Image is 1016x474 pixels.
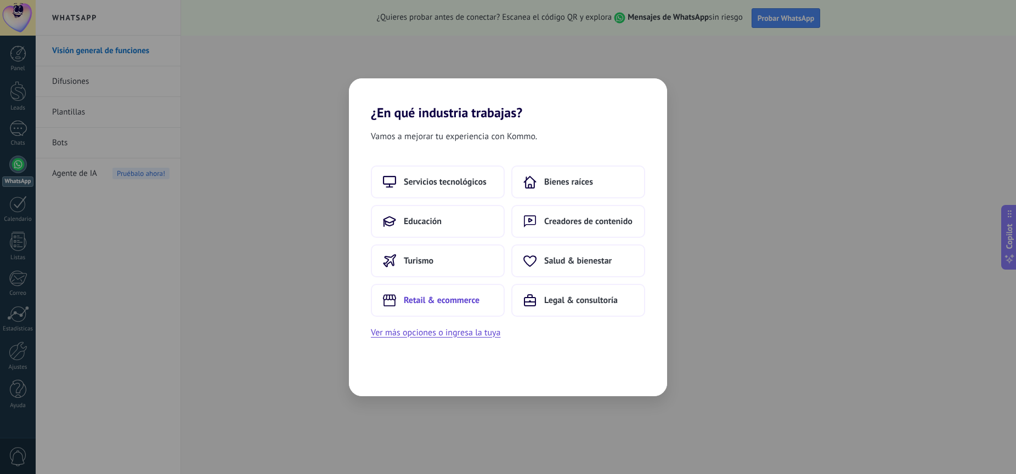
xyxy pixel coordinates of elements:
span: Salud & bienestar [544,255,612,266]
button: Salud & bienestar [511,244,645,277]
button: Bienes raíces [511,165,645,198]
span: Servicios tecnológicos [404,176,487,187]
button: Ver más opciones o ingresa la tuya [371,325,500,340]
span: Bienes raíces [544,176,593,187]
span: Educación [404,216,442,227]
span: Vamos a mejorar tu experiencia con Kommo. [371,129,537,144]
button: Servicios tecnológicos [371,165,505,198]
span: Turismo [404,255,433,266]
button: Legal & consultoría [511,284,645,317]
span: Retail & ecommerce [404,295,479,306]
button: Creadores de contenido [511,205,645,238]
span: Creadores de contenido [544,216,633,227]
button: Turismo [371,244,505,277]
h2: ¿En qué industria trabajas? [349,78,667,121]
button: Retail & ecommerce [371,284,505,317]
span: Legal & consultoría [544,295,618,306]
button: Educación [371,205,505,238]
